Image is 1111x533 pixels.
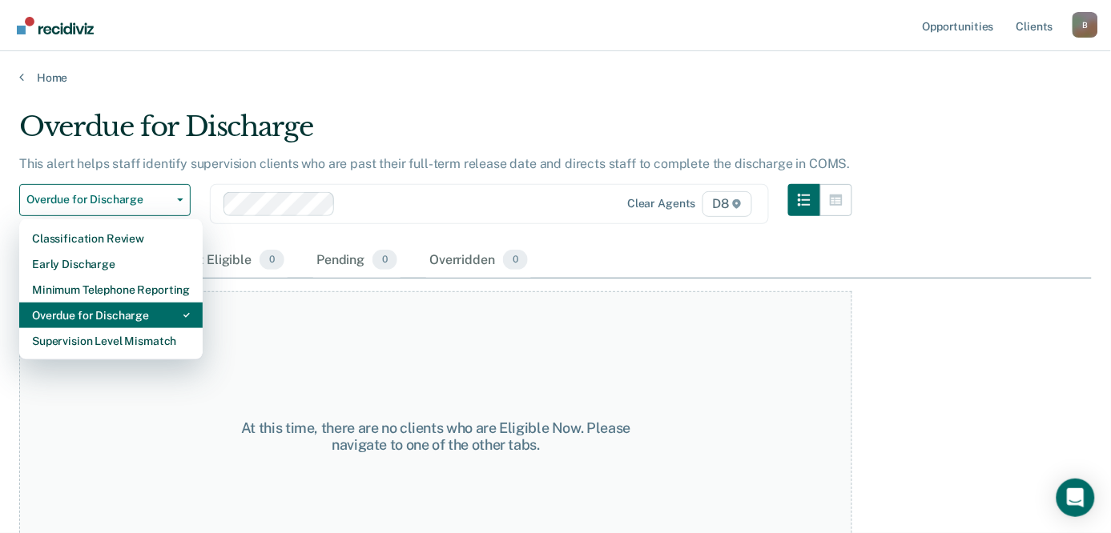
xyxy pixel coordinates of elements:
[1073,12,1098,38] button: Profile dropdown button
[1073,12,1098,38] div: B
[372,250,397,271] span: 0
[426,243,531,279] div: Overridden0
[19,156,851,171] p: This alert helps staff identify supervision clients who are past their full-term release date and...
[159,243,288,279] div: Almost Eligible0
[19,110,852,156] div: Overdue for Discharge
[627,197,695,210] div: Clear agents
[702,191,753,217] span: D8
[32,328,190,354] div: Supervision Level Mismatch
[26,193,171,206] span: Overdue for Discharge
[503,250,528,271] span: 0
[19,184,191,216] button: Overdue for Discharge
[17,17,94,34] img: Recidiviz
[313,243,401,279] div: Pending0
[32,303,190,328] div: Overdue for Discharge
[32,226,190,251] div: Classification Review
[1057,479,1095,517] div: Open Intercom Messenger
[32,251,190,277] div: Early Discharge
[260,250,284,271] span: 0
[32,277,190,303] div: Minimum Telephone Reporting
[228,419,644,454] div: At this time, there are no clients who are Eligible Now. Please navigate to one of the other tabs.
[19,70,1092,85] a: Home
